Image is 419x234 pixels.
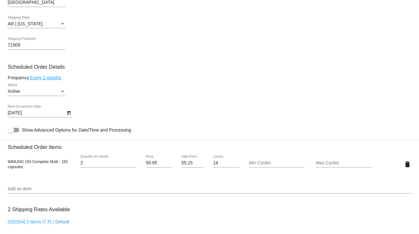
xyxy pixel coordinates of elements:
[146,160,172,166] input: Price
[8,21,43,26] span: AR | [US_STATE]
[8,22,65,27] mat-select: Shipping State
[213,160,239,166] input: Cycles
[80,160,137,166] input: Quantity (In Stock)
[8,203,70,216] h3: 2 Shipping Rates Available
[8,110,65,116] input: Next Occurrence Date
[181,160,204,166] input: Sale Price
[8,64,411,70] h3: Scheduled Order Details
[8,75,411,80] div: Frequency:
[8,186,411,192] input: Add an item
[249,160,305,166] input: Min Cycles
[8,160,68,169] span: IMMUNO 150 Complete Multi - 150 capsules
[316,160,372,166] input: Max Cycles
[65,109,72,116] button: Open calendar
[8,219,70,224] a: [182054] 2 Items (7.5) | Default
[22,127,131,133] span: Show Advanced Options for Date/Time and Processing
[8,139,411,150] h3: Scheduled Order Items
[8,89,20,94] span: Active
[8,43,65,48] input: Shipping Postcode
[404,160,411,168] mat-icon: delete
[30,75,61,80] a: Every 1 months
[8,89,65,94] mat-select: Status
